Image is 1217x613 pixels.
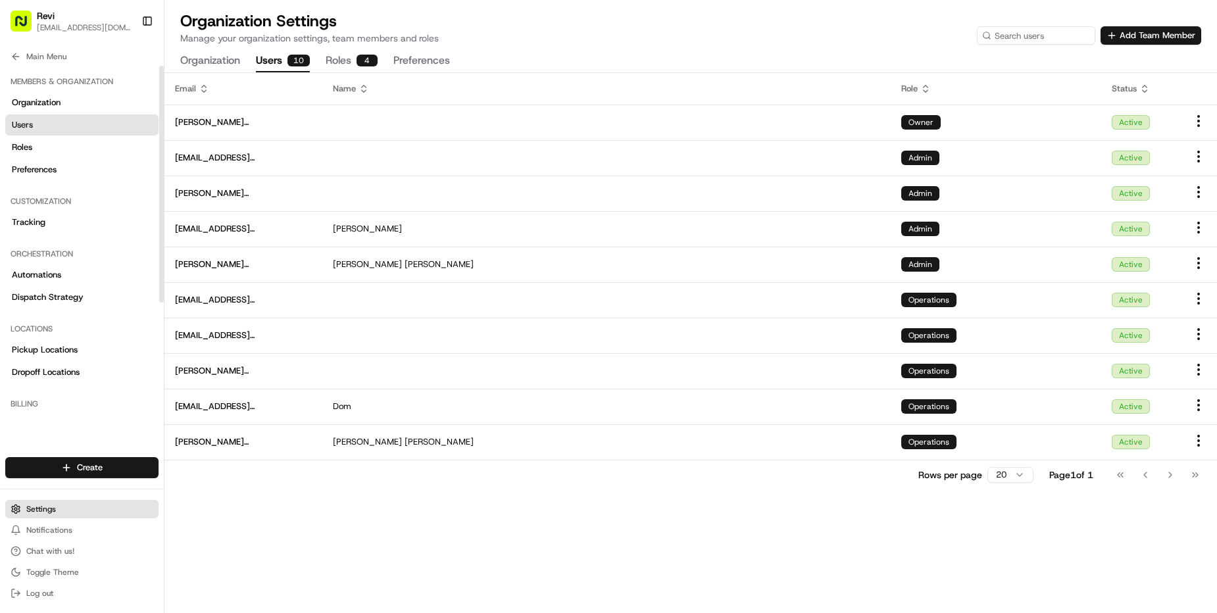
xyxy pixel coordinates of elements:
[5,287,159,308] a: Dispatch Strategy
[175,294,312,306] span: [EMAIL_ADDRESS][DOMAIN_NAME]
[12,344,78,356] span: Pickup Locations
[333,401,351,412] span: Dom
[175,83,312,95] div: Email
[901,151,939,165] div: Admin
[5,92,159,113] a: Organization
[37,9,55,22] button: Revi
[106,185,216,209] a: 💻API Documentation
[1112,115,1150,130] div: Active
[26,51,66,62] span: Main Menu
[34,85,217,99] input: Clear
[124,191,211,204] span: API Documentation
[5,584,159,602] button: Log out
[1112,151,1150,165] div: Active
[1112,399,1150,414] div: Active
[5,521,159,539] button: Notifications
[180,32,439,45] p: Manage your organization settings, team members and roles
[13,126,37,149] img: 1736555255976-a54dd68f-1ca7-489b-9aae-adbdc363a1c4
[12,119,33,131] span: Users
[12,141,32,153] span: Roles
[12,216,45,228] span: Tracking
[37,22,131,33] button: [EMAIL_ADDRESS][DOMAIN_NAME]
[12,164,57,176] span: Preferences
[13,13,39,39] img: Nash
[901,328,956,343] div: Operations
[26,588,53,599] span: Log out
[1112,293,1150,307] div: Active
[12,97,61,109] span: Organization
[405,436,474,448] span: [PERSON_NAME]
[45,139,166,149] div: We're available if you need us!
[1112,435,1150,449] div: Active
[1101,26,1201,45] button: Add Team Member
[5,114,159,135] a: Users
[5,191,159,212] div: Customization
[901,399,956,414] div: Operations
[26,546,74,556] span: Chat with us!
[175,187,312,199] span: [PERSON_NAME][EMAIL_ADDRESS][DOMAIN_NAME]
[901,83,1091,95] div: Role
[5,500,159,518] button: Settings
[175,223,312,235] span: [EMAIL_ADDRESS][DOMAIN_NAME]
[5,563,159,581] button: Toggle Theme
[333,436,402,448] span: [PERSON_NAME]
[1112,186,1150,201] div: Active
[1112,257,1150,272] div: Active
[12,366,80,378] span: Dropoff Locations
[393,50,450,72] button: Preferences
[405,258,474,270] span: [PERSON_NAME]
[175,365,312,377] span: [PERSON_NAME][EMAIL_ADDRESS][DOMAIN_NAME]
[5,47,159,66] button: Main Menu
[5,137,159,158] a: Roles
[26,504,56,514] span: Settings
[333,83,880,95] div: Name
[45,126,216,139] div: Start new chat
[5,362,159,383] a: Dropoff Locations
[1112,83,1170,95] div: Status
[8,185,106,209] a: 📗Knowledge Base
[357,55,378,66] div: 4
[5,212,159,233] a: Tracking
[5,542,159,560] button: Chat with us!
[93,222,159,233] a: Powered byPylon
[5,71,159,92] div: Members & Organization
[175,436,312,448] span: [PERSON_NAME][EMAIL_ADDRESS][DOMAIN_NAME]
[901,222,939,236] div: Admin
[175,401,312,412] span: [EMAIL_ADDRESS][DOMAIN_NAME]
[901,186,939,201] div: Admin
[26,525,72,535] span: Notifications
[13,53,239,74] p: Welcome 👋
[175,116,312,128] span: [PERSON_NAME][EMAIL_ADDRESS][DOMAIN_NAME]
[918,468,982,481] p: Rows per page
[5,159,159,180] a: Preferences
[5,243,159,264] div: Orchestration
[175,330,312,341] span: [EMAIL_ADDRESS][DOMAIN_NAME]
[5,393,159,414] div: Billing
[26,191,101,204] span: Knowledge Base
[333,258,402,270] span: [PERSON_NAME]
[77,462,103,474] span: Create
[180,11,439,32] h1: Organization Settings
[111,192,122,203] div: 💻
[131,223,159,233] span: Pylon
[5,339,159,360] a: Pickup Locations
[5,457,159,478] button: Create
[901,293,956,307] div: Operations
[224,130,239,145] button: Start new chat
[256,50,310,72] button: Users
[1112,328,1150,343] div: Active
[175,258,312,270] span: [PERSON_NAME][EMAIL_ADDRESS][DOMAIN_NAME]
[977,26,1095,45] input: Search users
[901,364,956,378] div: Operations
[12,291,84,303] span: Dispatch Strategy
[901,115,941,130] div: Owner
[901,257,939,272] div: Admin
[5,5,136,37] button: Revi[EMAIL_ADDRESS][DOMAIN_NAME]
[5,264,159,285] a: Automations
[287,55,310,66] div: 10
[901,435,956,449] div: Operations
[180,50,240,72] button: Organization
[1112,364,1150,378] div: Active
